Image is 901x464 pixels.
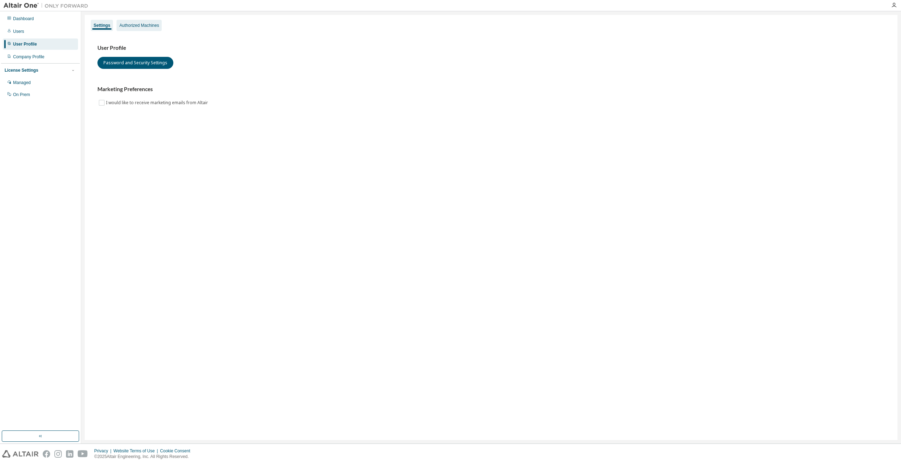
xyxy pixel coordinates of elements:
div: Dashboard [13,16,34,22]
div: Authorized Machines [119,23,159,28]
div: Managed [13,80,31,85]
div: License Settings [5,67,38,73]
img: altair_logo.svg [2,450,38,458]
label: I would like to receive marketing emails from Altair [106,99,209,107]
img: youtube.svg [78,450,88,458]
h3: Marketing Preferences [97,86,885,93]
img: facebook.svg [43,450,50,458]
img: linkedin.svg [66,450,73,458]
div: On Prem [13,92,30,97]
div: Company Profile [13,54,44,60]
div: Website Terms of Use [113,448,160,454]
div: Users [13,29,24,34]
img: instagram.svg [54,450,62,458]
div: Cookie Consent [160,448,194,454]
div: User Profile [13,41,37,47]
p: © 2025 Altair Engineering, Inc. All Rights Reserved. [94,454,195,460]
div: Settings [94,23,110,28]
h3: User Profile [97,44,885,52]
button: Password and Security Settings [97,57,173,69]
img: Altair One [4,2,92,9]
div: Privacy [94,448,113,454]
